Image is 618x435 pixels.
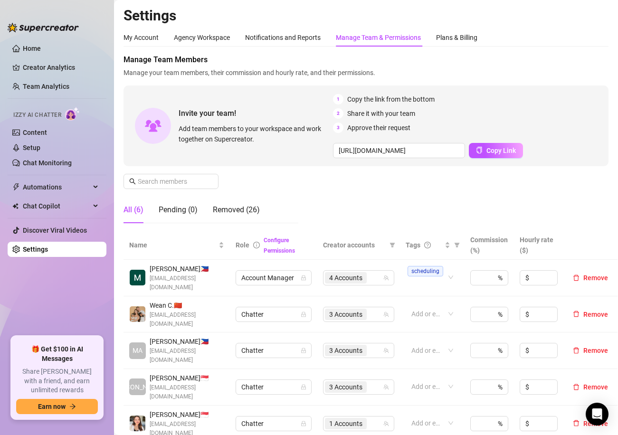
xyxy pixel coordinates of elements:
span: Chatter [241,307,306,322]
span: Invite your team! [179,107,333,119]
span: Remove [583,311,608,318]
span: team [383,312,389,317]
span: Remove [583,347,608,354]
span: lock [301,384,306,390]
span: delete [573,384,580,390]
a: Content [23,129,47,136]
span: lock [301,348,306,353]
button: Copy Link [469,143,523,158]
span: Role [236,241,249,249]
span: 1 Accounts [329,418,362,429]
span: MA [133,345,143,356]
span: filter [388,238,397,252]
span: search [129,178,136,185]
th: Commission (%) [465,231,514,260]
span: 3 Accounts [325,345,367,356]
img: logo-BBDzfeDw.svg [8,23,79,32]
span: Add team members to your workspace and work together on Supercreator. [179,123,329,144]
span: [EMAIL_ADDRESS][DOMAIN_NAME] [150,347,224,365]
span: 2 [333,108,343,119]
span: Name [129,240,217,250]
img: AI Chatter [65,107,80,121]
input: Search members [138,176,205,187]
span: team [383,421,389,426]
span: Manage Team Members [124,54,608,66]
div: Open Intercom Messenger [586,403,608,426]
span: Manage your team members, their commission and hourly rate, and their permissions. [124,67,608,78]
span: filter [452,238,462,252]
span: 3 Accounts [325,381,367,393]
span: lock [301,421,306,426]
span: delete [573,274,580,281]
span: Earn now [38,403,66,410]
span: filter [454,242,460,248]
span: Chatter [241,380,306,394]
img: Meludel Ann Co [130,270,145,285]
span: Wean C. 🇨🇳 [150,300,224,311]
span: scheduling [408,266,443,276]
span: Chatter [241,343,306,358]
span: Creator accounts [323,240,386,250]
span: Chatter [241,416,306,431]
div: My Account [124,32,159,43]
button: Remove [569,309,612,320]
div: Agency Workspace [174,32,230,43]
span: info-circle [253,242,260,248]
h2: Settings [124,7,608,25]
div: Manage Team & Permissions [336,32,421,43]
span: 3 [333,123,343,133]
button: Remove [569,381,612,393]
div: Plans & Billing [436,32,477,43]
span: 🎁 Get $100 in AI Messages [16,345,98,363]
a: Discover Viral Videos [23,227,87,234]
span: Share [PERSON_NAME] with a friend, and earn unlimited rewards [16,367,98,395]
span: Copy Link [486,147,516,154]
span: [PERSON_NAME] 🇸🇬 [150,409,224,420]
span: [PERSON_NAME] 🇸🇬 [150,373,224,383]
span: Remove [583,274,608,282]
span: Automations [23,180,90,195]
div: Notifications and Reports [245,32,321,43]
button: Remove [569,418,612,429]
span: Remove [583,420,608,427]
span: Approve their request [347,123,410,133]
span: 3 Accounts [329,382,362,392]
span: Izzy AI Chatter [13,111,61,120]
button: Remove [569,272,612,284]
span: question-circle [424,242,431,248]
span: filter [390,242,395,248]
span: delete [573,347,580,354]
a: Chat Monitoring [23,159,72,167]
span: team [383,384,389,390]
img: Wean Castillo [130,306,145,322]
span: lock [301,312,306,317]
a: Home [23,45,41,52]
a: Settings [23,246,48,253]
span: 3 Accounts [325,309,367,320]
span: [EMAIL_ADDRESS][DOMAIN_NAME] [150,274,224,292]
a: Creator Analytics [23,60,99,75]
span: [PERSON_NAME] 🇵🇭 [150,264,224,274]
a: Configure Permissions [264,237,295,254]
span: [EMAIL_ADDRESS][DOMAIN_NAME] [150,311,224,329]
th: Name [124,231,230,260]
span: 4 Accounts [325,272,367,284]
span: 3 Accounts [329,345,362,356]
button: Earn nowarrow-right [16,399,98,414]
span: 1 Accounts [325,418,367,429]
span: 1 [333,94,343,104]
th: Hourly rate ($) [514,231,563,260]
button: Remove [569,345,612,356]
span: 3 Accounts [329,309,362,320]
span: [PERSON_NAME] 🇵🇭 [150,336,224,347]
span: team [383,275,389,281]
div: Pending (0) [159,204,198,216]
span: delete [573,420,580,426]
span: Remove [583,383,608,391]
span: Chat Copilot [23,199,90,214]
img: Chat Copilot [12,203,19,209]
span: arrow-right [69,403,76,410]
div: Removed (26) [213,204,260,216]
span: [EMAIL_ADDRESS][DOMAIN_NAME] [150,383,224,401]
a: Team Analytics [23,83,69,90]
